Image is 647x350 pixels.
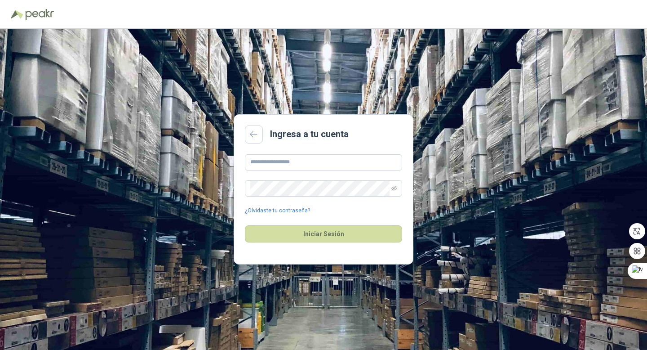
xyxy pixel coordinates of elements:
a: ¿Olvidaste tu contraseña? [245,206,310,215]
img: Peakr [25,9,54,20]
span: eye-invisible [391,186,397,191]
button: Iniciar Sesión [245,225,402,242]
h2: Ingresa a tu cuenta [270,127,349,141]
img: Logo [11,10,23,19]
